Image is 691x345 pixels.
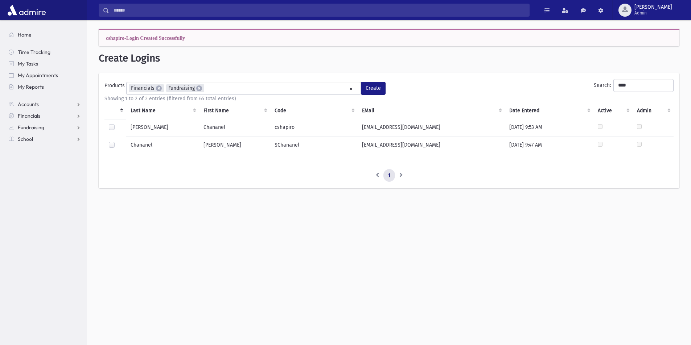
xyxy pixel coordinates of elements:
li: Fundraising [166,84,204,92]
a: Financials [3,110,87,122]
td: cshapiro [270,119,358,137]
a: Home [3,29,87,41]
a: Time Tracking [3,46,87,58]
li: Financials [129,84,164,92]
span: × [156,85,162,91]
span: Fundraising [18,124,44,131]
span: Accounts [18,101,39,108]
th: Code : activate to sort column ascending [270,102,358,119]
td: Chananel [199,119,270,137]
span: × [196,85,202,91]
a: School [3,133,87,145]
td: [DATE] 9:47 AM [505,137,593,155]
h1: Create Logins [99,52,679,64]
th: : activate to sort column descending [104,102,126,119]
th: Last Name : activate to sort column ascending [126,102,199,119]
a: My Appointments [3,70,87,81]
label: Search: [594,79,674,92]
th: First Name : activate to sort column ascending [199,102,270,119]
td: [DATE] 9:53 AM [505,119,593,137]
a: Fundraising [3,122,87,133]
div: Showing 1 to 2 of 2 entries (filtered from 65 total entries) [104,95,674,102]
th: Admin : activate to sort column ascending [633,102,674,119]
td: [PERSON_NAME] [199,137,270,155]
span: My Appointments [18,72,58,79]
td: [EMAIL_ADDRESS][DOMAIN_NAME] [358,137,505,155]
span: Time Tracking [18,49,50,55]
input: Search: [613,79,674,92]
td: [EMAIL_ADDRESS][DOMAIN_NAME] [358,119,505,137]
th: Date Entered : activate to sort column ascending [505,102,593,119]
span: My Reports [18,84,44,90]
img: AdmirePro [6,3,48,17]
td: [PERSON_NAME] [126,119,199,137]
td: SChananel [270,137,358,155]
th: EMail : activate to sort column ascending [358,102,505,119]
a: Accounts [3,98,87,110]
td: Chananel [126,137,199,155]
span: [PERSON_NAME] [634,4,672,10]
th: Active : activate to sort column ascending [593,102,633,119]
button: Create [361,82,386,95]
label: Products [104,82,126,92]
a: My Tasks [3,58,87,70]
a: 1 [383,169,395,182]
span: cshapiro-Login Created Successfully [106,35,185,41]
span: School [18,136,33,142]
span: Home [18,31,32,38]
span: Remove all items [349,85,353,93]
input: Search [109,4,529,17]
span: Admin [634,10,672,16]
a: My Reports [3,81,87,93]
span: My Tasks [18,60,38,67]
span: Financials [18,113,40,119]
